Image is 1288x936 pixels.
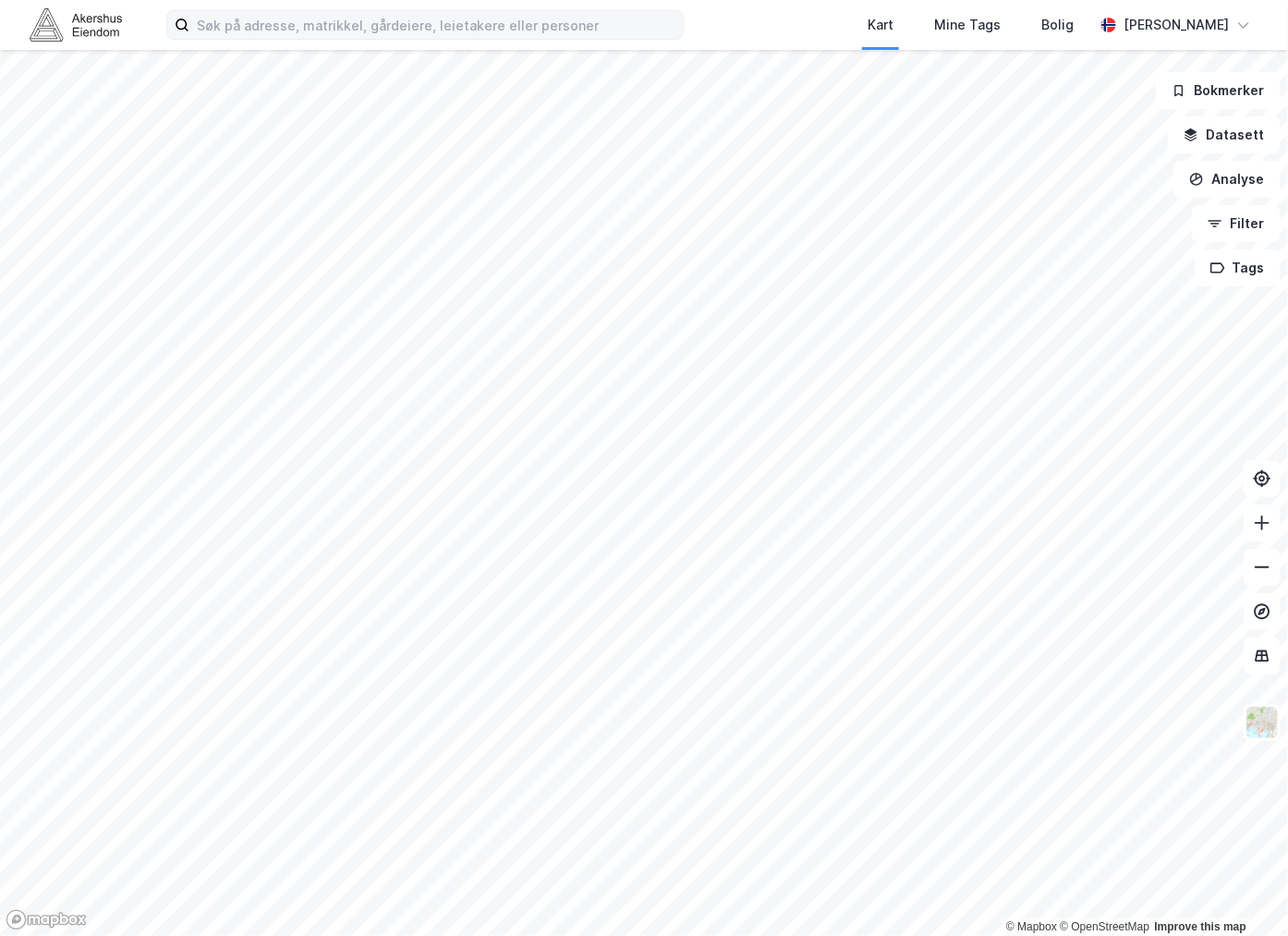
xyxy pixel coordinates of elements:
img: akershus-eiendom-logo.9091f326c980b4bce74ccdd9f866810c.svg [30,8,122,41]
button: Bokmerker [1156,72,1281,109]
button: Filter [1192,205,1281,242]
a: Mapbox [1006,920,1057,933]
div: Kart [868,14,893,36]
div: [PERSON_NAME] [1124,14,1229,36]
img: Z [1245,705,1280,740]
a: OpenStreetMap [1060,920,1149,933]
a: Mapbox homepage [6,909,87,930]
div: Mine Tags [934,14,1001,36]
input: Søk på adresse, matrikkel, gårdeiere, leietakere eller personer [189,11,683,39]
iframe: Chat Widget [1196,847,1288,936]
button: Analyse [1173,161,1281,198]
button: Tags [1195,249,1281,286]
div: Bolig [1041,14,1074,36]
button: Datasett [1168,116,1281,153]
a: Improve this map [1155,920,1246,933]
div: Kontrollprogram for chat [1196,847,1288,936]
